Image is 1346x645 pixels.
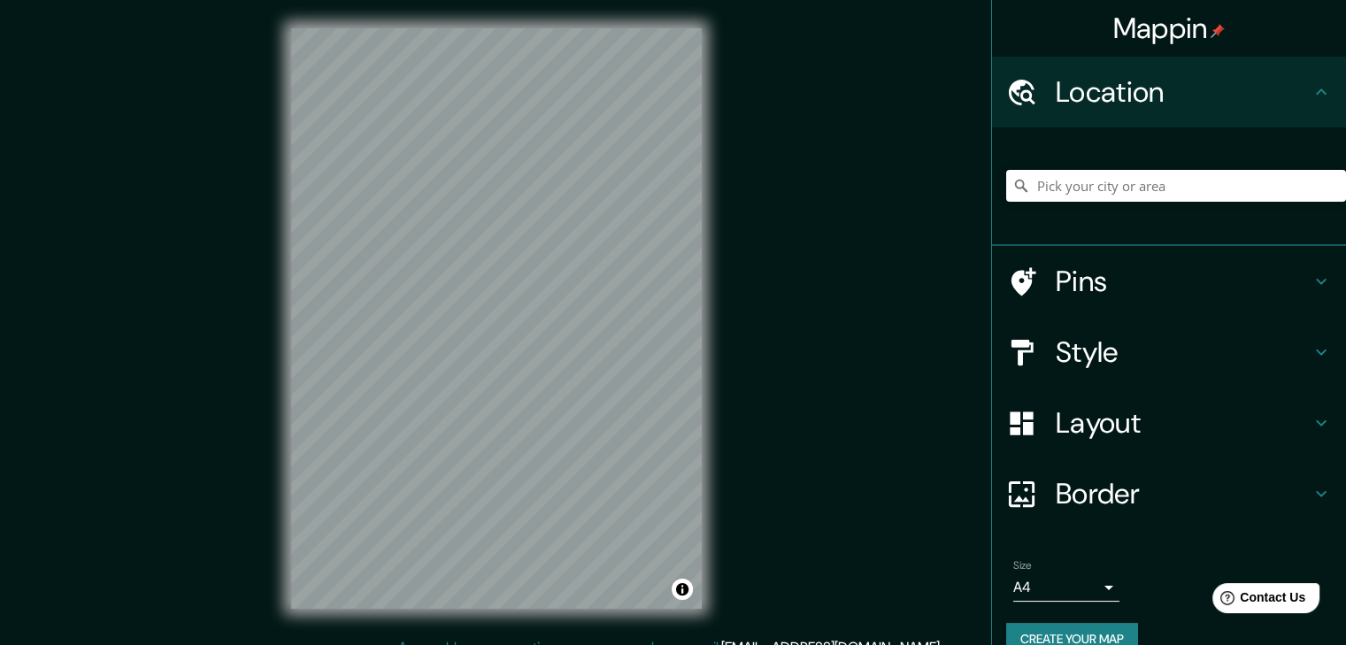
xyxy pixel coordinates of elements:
h4: Mappin [1113,11,1226,46]
div: Border [992,458,1346,529]
input: Pick your city or area [1006,170,1346,202]
div: Pins [992,246,1346,317]
canvas: Map [291,28,702,609]
h4: Location [1056,74,1311,110]
label: Size [1013,558,1032,573]
iframe: Help widget launcher [1188,576,1327,626]
h4: Pins [1056,264,1311,299]
h4: Style [1056,334,1311,370]
h4: Border [1056,476,1311,511]
h4: Layout [1056,405,1311,441]
div: Layout [992,388,1346,458]
button: Toggle attribution [672,579,693,600]
img: pin-icon.png [1211,24,1225,38]
div: Style [992,317,1346,388]
div: Location [992,57,1346,127]
div: A4 [1013,573,1119,602]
